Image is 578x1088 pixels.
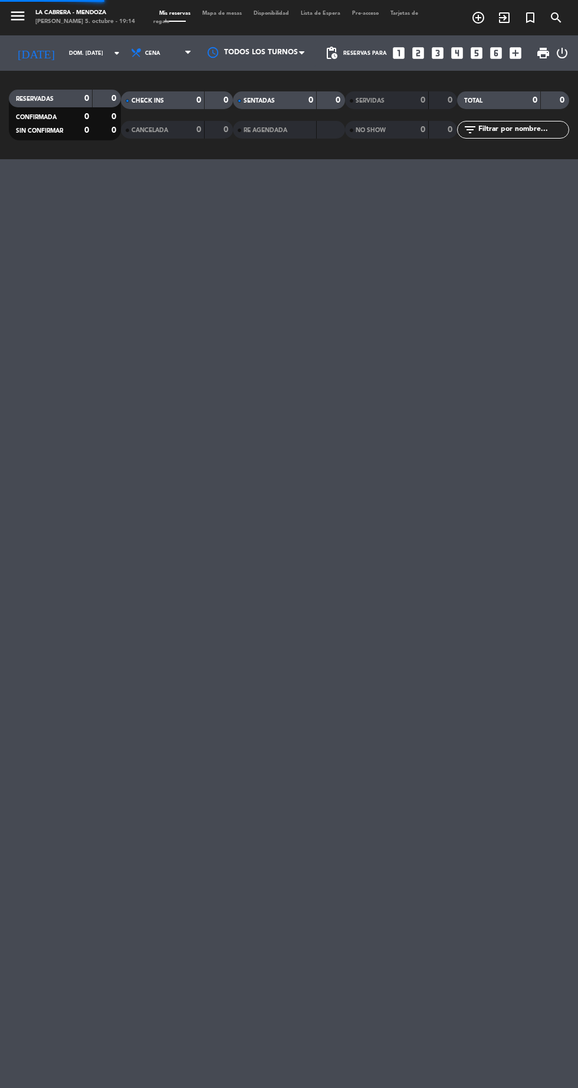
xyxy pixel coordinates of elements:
span: Reservas para [343,50,387,57]
i: exit_to_app [497,11,511,25]
i: looks_6 [488,45,504,61]
input: Filtrar por nombre... [477,123,569,136]
span: RE AGENDADA [244,127,287,133]
span: print [536,46,550,60]
span: SERVIDAS [356,98,385,104]
i: search [549,11,563,25]
span: Disponibilidad [248,11,295,16]
strong: 0 [533,96,537,104]
i: looks_5 [469,45,484,61]
span: RESERVADAS [16,96,54,102]
span: SIN CONFIRMAR [16,128,63,134]
strong: 0 [224,126,231,134]
strong: 0 [336,96,343,104]
strong: 0 [111,126,119,134]
strong: 0 [308,96,313,104]
i: arrow_drop_down [110,46,124,60]
strong: 0 [111,94,119,103]
span: NO SHOW [356,127,386,133]
i: looks_one [391,45,406,61]
span: CONFIRMADA [16,114,57,120]
button: menu [9,7,27,28]
i: menu [9,7,27,25]
span: Lista de Espera [295,11,346,16]
strong: 0 [84,94,89,103]
div: LOG OUT [555,35,569,71]
i: turned_in_not [523,11,537,25]
i: filter_list [463,123,477,137]
strong: 0 [196,96,201,104]
strong: 0 [448,96,455,104]
div: [PERSON_NAME] 5. octubre - 19:14 [35,18,135,27]
span: Cena [145,50,160,57]
strong: 0 [84,113,89,121]
strong: 0 [421,96,425,104]
span: CHECK INS [132,98,164,104]
strong: 0 [84,126,89,134]
i: add_circle_outline [471,11,485,25]
i: looks_two [410,45,426,61]
i: add_box [508,45,523,61]
span: SENTADAS [244,98,275,104]
i: looks_4 [449,45,465,61]
strong: 0 [560,96,567,104]
i: looks_3 [430,45,445,61]
span: Pre-acceso [346,11,385,16]
span: Mapa de mesas [196,11,248,16]
span: TOTAL [464,98,482,104]
strong: 0 [196,126,201,134]
span: Mis reservas [153,11,196,16]
div: LA CABRERA - MENDOZA [35,9,135,18]
span: CANCELADA [132,127,168,133]
strong: 0 [224,96,231,104]
i: [DATE] [9,41,63,65]
span: pending_actions [324,46,339,60]
strong: 0 [111,113,119,121]
i: power_settings_new [555,46,569,60]
strong: 0 [421,126,425,134]
strong: 0 [448,126,455,134]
